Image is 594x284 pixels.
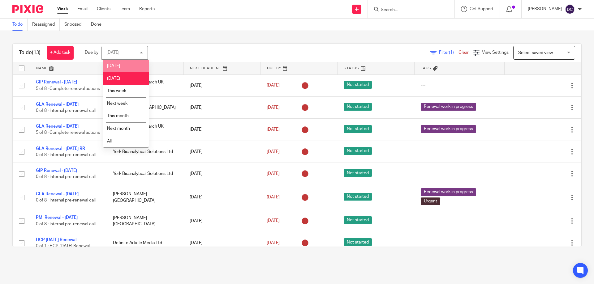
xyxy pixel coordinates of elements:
a: PMI Renewal - [DATE] [36,215,78,220]
span: Urgent [421,197,440,205]
td: [DATE] [183,141,260,163]
span: This month [107,114,129,118]
h1: To do [19,49,41,56]
td: [DATE] [183,185,260,210]
span: Not started [344,193,372,201]
td: York Bioanalytical Solutions Ltd [107,141,184,163]
a: Snoozed [64,19,86,31]
td: [DATE] [183,96,260,118]
a: Clients [97,6,110,12]
span: 0 of 1 · HCP [DATE] Renewal [36,244,90,248]
span: Select saved view [518,51,553,55]
td: [PERSON_NAME][GEOGRAPHIC_DATA] [107,210,184,232]
span: Not started [344,81,372,89]
span: Get Support [470,7,493,11]
span: 0 of 8 · Internal pre-renewal call [36,222,96,226]
div: [DATE] [106,50,119,55]
div: --- [421,218,498,224]
span: Renewal work in progress [421,188,476,196]
span: All [107,139,112,143]
span: Not started [344,103,372,111]
span: Tags [421,66,431,70]
span: Next month [107,126,130,131]
span: [DATE] [267,127,280,132]
a: Team [120,6,130,12]
a: Email [77,6,88,12]
a: Clear [458,50,469,55]
a: Reports [139,6,155,12]
td: [DATE] [183,232,260,254]
td: [DATE] [183,210,260,232]
a: Work [57,6,68,12]
span: [DATE] [267,219,280,223]
span: [DATE] [267,172,280,176]
p: [PERSON_NAME] [528,6,562,12]
span: Next week [107,101,127,106]
a: + Add task [47,46,74,60]
span: (1) [449,50,454,55]
img: svg%3E [565,4,575,14]
span: Not started [344,147,372,155]
span: 5 of 8 · Complete renewal actions [36,131,100,135]
div: --- [421,171,498,177]
td: York Bioanalytical Solutions Ltd [107,163,184,185]
span: (13) [32,50,41,55]
a: Done [91,19,106,31]
span: 5 of 8 · Complete renewal actions [36,87,100,91]
td: [DATE] [183,74,260,96]
span: [DATE] [267,105,280,110]
span: View Settings [482,50,509,55]
div: --- [421,240,498,246]
span: Not started [344,125,372,133]
a: GLA Renewal - [DATE] [36,102,79,107]
a: GIP Renewal - [DATE] [36,168,77,173]
a: HCP [DATE] Renewal [36,238,76,242]
td: Definite Article Media Ltd [107,232,184,254]
td: [DATE] [183,119,260,141]
a: GLA Renewal - [DATE] [36,192,79,196]
a: To do [12,19,28,31]
p: Due by [85,49,98,56]
a: GLA Renewal - [DATE] [36,124,79,129]
span: [DATE] [267,150,280,154]
input: Search [380,7,436,13]
span: 0 of 8 · Internal pre-renewal call [36,198,96,203]
div: --- [421,83,498,89]
span: Not started [344,238,372,246]
a: GLA Renewal - [DATE] RR [36,146,85,151]
span: [DATE] [107,64,120,68]
img: Pixie [12,5,43,13]
span: Not started [344,216,372,224]
span: [DATE] [107,76,120,81]
span: [DATE] [267,241,280,245]
div: --- [421,149,498,155]
span: [DATE] [267,195,280,199]
span: Renewal work in progress [421,125,476,133]
span: 0 of 8 · Internal pre-renewal call [36,175,96,179]
span: 0 of 8 · Internal pre-renewal call [36,108,96,113]
span: Not started [344,169,372,177]
span: Filter [439,50,458,55]
td: [DATE] [183,163,260,185]
span: Renewal work in progress [421,103,476,111]
a: Reassigned [32,19,60,31]
span: This week [107,89,126,93]
td: [PERSON_NAME][GEOGRAPHIC_DATA] [107,185,184,210]
a: GIP Renewal - [DATE] [36,80,77,84]
span: 0 of 8 · Internal pre-renewal call [36,153,96,157]
span: [DATE] [267,83,280,88]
